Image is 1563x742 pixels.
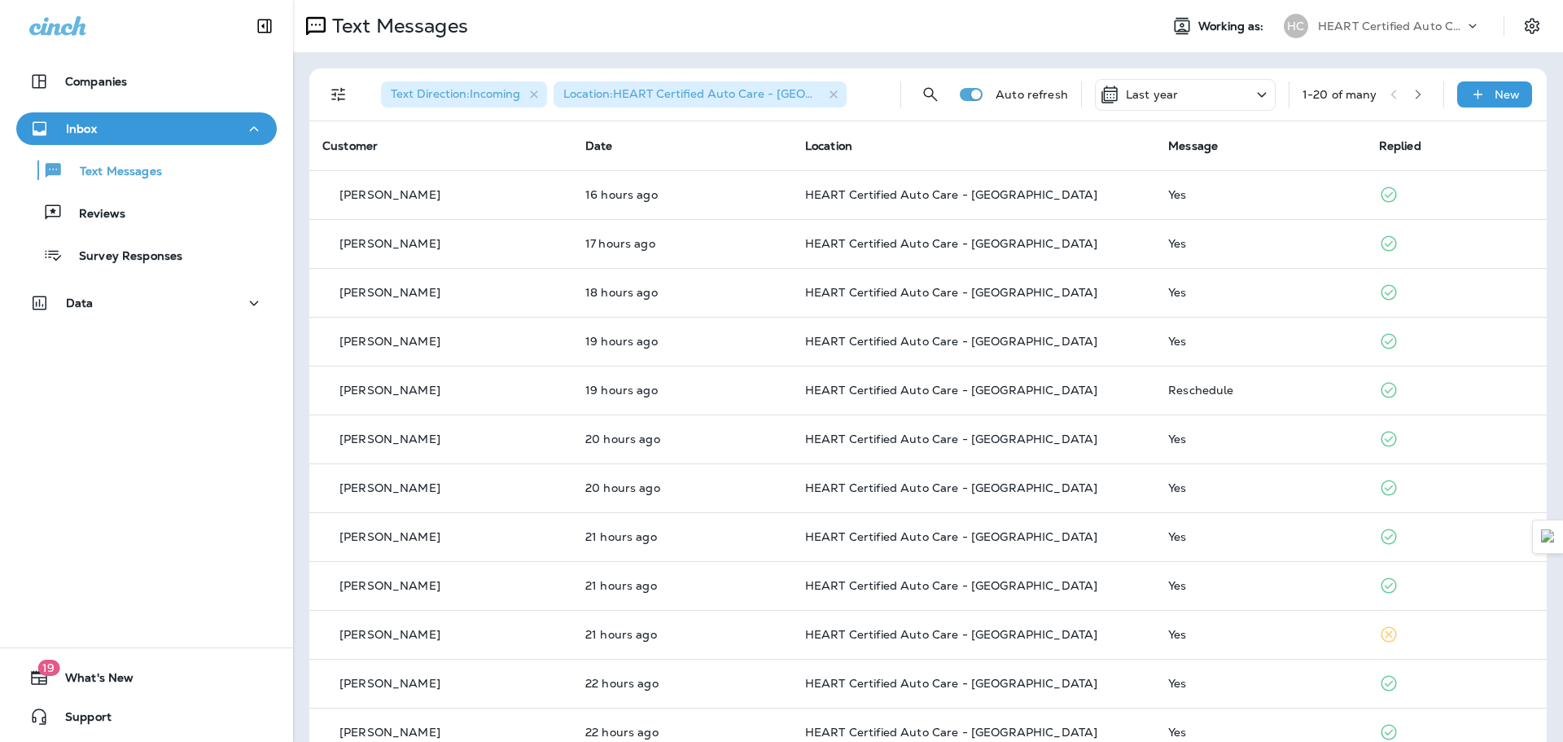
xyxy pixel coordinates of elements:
button: Filters [322,78,355,111]
span: Message [1168,138,1218,153]
span: Text Direction : Incoming [391,86,520,101]
div: Yes [1168,335,1353,348]
p: [PERSON_NAME] [339,384,440,397]
div: Yes [1168,432,1353,446]
span: Working as: [1198,20,1267,33]
p: Text Messages [326,14,468,38]
div: Yes [1168,726,1353,739]
img: Detect Auto [1541,529,1556,544]
p: [PERSON_NAME] [339,677,440,690]
div: Yes [1168,481,1353,494]
p: HEART Certified Auto Care [1318,20,1464,33]
p: [PERSON_NAME] [339,530,440,543]
p: [PERSON_NAME] [339,628,440,641]
p: Companies [65,75,127,88]
span: HEART Certified Auto Care - [GEOGRAPHIC_DATA] [805,383,1097,397]
div: Yes [1168,530,1353,543]
p: [PERSON_NAME] [339,188,440,201]
div: Yes [1168,237,1353,250]
span: Date [585,138,613,153]
div: Yes [1168,677,1353,690]
span: HEART Certified Auto Care - [GEOGRAPHIC_DATA] [805,578,1097,593]
span: HEART Certified Auto Care - [GEOGRAPHIC_DATA] [805,725,1097,740]
span: HEART Certified Auto Care - [GEOGRAPHIC_DATA] [805,187,1097,202]
p: Sep 16, 2025 03:24 PM [585,237,779,250]
button: Inbox [16,112,277,145]
p: [PERSON_NAME] [339,579,440,592]
span: HEART Certified Auto Care - [GEOGRAPHIC_DATA] [805,529,1097,544]
p: Sep 16, 2025 10:30 AM [585,628,779,641]
div: Yes [1168,628,1353,641]
p: Sep 16, 2025 12:55 PM [585,384,779,397]
p: Inbox [66,122,97,135]
button: Data [16,287,277,319]
span: Location [805,138,852,153]
button: Text Messages [16,153,277,187]
p: Survey Responses [63,249,182,265]
button: Reviews [16,195,277,230]
span: Replied [1379,138,1421,153]
p: Sep 16, 2025 10:46 AM [585,530,779,543]
p: Sep 16, 2025 10:09 AM [585,726,779,739]
div: HC [1284,14,1308,38]
p: [PERSON_NAME] [339,237,440,250]
button: Support [16,700,277,733]
div: Reschedule [1168,384,1353,397]
p: [PERSON_NAME] [339,726,440,739]
span: What's New [49,671,134,691]
div: Location:HEART Certified Auto Care - [GEOGRAPHIC_DATA] [554,81,847,108]
p: Sep 16, 2025 12:25 PM [585,432,779,446]
div: Yes [1168,286,1353,299]
p: Sep 16, 2025 11:32 AM [585,481,779,494]
div: 1 - 20 of many [1302,88,1377,101]
span: HEART Certified Auto Care - [GEOGRAPHIC_DATA] [805,285,1097,300]
p: [PERSON_NAME] [339,335,440,348]
span: HEART Certified Auto Care - [GEOGRAPHIC_DATA] [805,676,1097,691]
div: Yes [1168,579,1353,592]
p: [PERSON_NAME] [339,481,440,494]
p: [PERSON_NAME] [339,286,440,299]
span: 19 [37,660,59,676]
p: Text Messages [63,165,162,180]
span: HEART Certified Auto Care - [GEOGRAPHIC_DATA] [805,627,1097,642]
span: HEART Certified Auto Care - [GEOGRAPHIC_DATA] [805,334,1097,349]
span: HEART Certified Auto Care - [GEOGRAPHIC_DATA] [805,236,1097,251]
span: HEART Certified Auto Care - [GEOGRAPHIC_DATA] [805,481,1097,495]
button: Search Messages [914,78,947,111]
p: Reviews [63,207,125,222]
button: Companies [16,65,277,98]
span: Location : HEART Certified Auto Care - [GEOGRAPHIC_DATA] [563,86,901,101]
button: Settings [1517,11,1547,41]
p: Sep 16, 2025 01:05 PM [585,335,779,348]
span: Customer [322,138,378,153]
button: Collapse Sidebar [242,10,287,42]
button: Survey Responses [16,238,277,272]
p: Auto refresh [996,88,1068,101]
button: 19What's New [16,661,277,694]
div: Text Direction:Incoming [381,81,547,108]
p: Sep 16, 2025 02:05 PM [585,286,779,299]
span: HEART Certified Auto Care - [GEOGRAPHIC_DATA] [805,432,1097,446]
p: Data [66,296,94,310]
p: Sep 16, 2025 10:14 AM [585,677,779,690]
p: Sep 16, 2025 03:46 PM [585,188,779,201]
p: Last year [1126,88,1178,101]
p: [PERSON_NAME] [339,432,440,446]
p: Sep 16, 2025 10:31 AM [585,579,779,592]
span: Support [49,710,112,730]
div: Yes [1168,188,1353,201]
p: New [1495,88,1520,101]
